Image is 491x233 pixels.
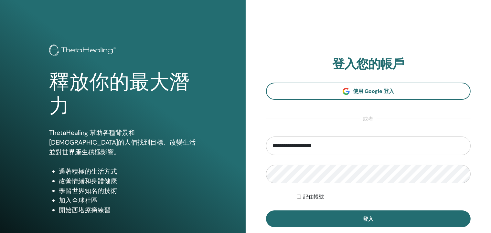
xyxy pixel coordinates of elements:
[363,216,373,222] font: 登入
[332,56,404,72] font: 登入您的帳戶
[49,128,196,156] font: ThetaHealing 幫助各種背景和[DEMOGRAPHIC_DATA]的人們找到目標、改變生活並對世界產生積極影響。
[363,116,373,122] font: 或者
[266,83,471,100] a: 使用 Google 登入
[59,177,117,185] font: 改善情緒和身體健康
[59,206,111,214] font: 開始西塔療癒練習
[59,187,117,195] font: 學習世界知名的技術
[297,193,471,201] div: 無限期地保持我的身份驗證狀態或直到我手動註銷
[59,196,98,205] font: 加入全球社區
[49,71,189,117] font: 釋放你的最大潛力
[266,210,471,227] button: 登入
[353,88,394,95] font: 使用 Google 登入
[59,167,117,176] font: 過著積極的生活方式
[304,194,324,200] font: 記住帳號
